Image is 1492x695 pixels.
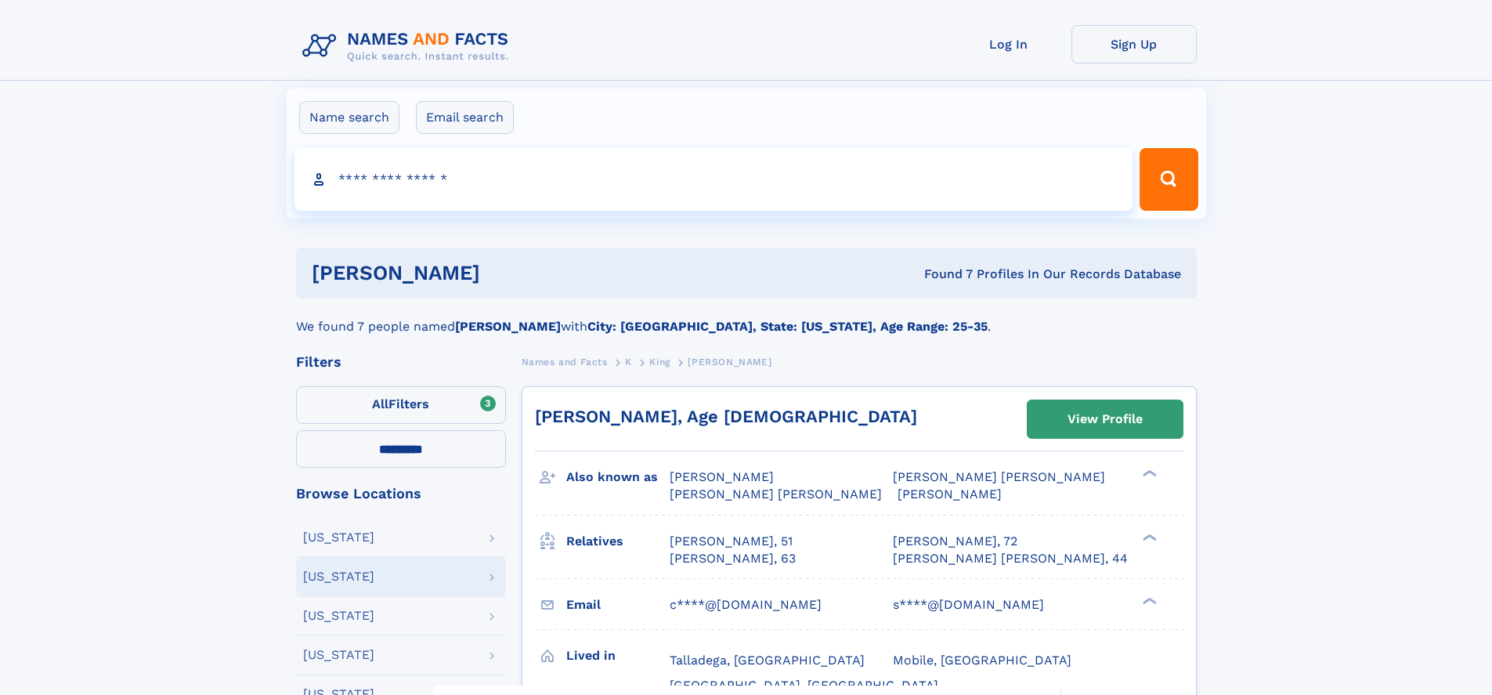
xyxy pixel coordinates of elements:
[893,469,1105,484] span: [PERSON_NAME] [PERSON_NAME]
[670,469,774,484] span: [PERSON_NAME]
[893,550,1128,567] a: [PERSON_NAME] [PERSON_NAME], 44
[566,643,670,669] h3: Lived in
[1139,469,1158,479] div: ❯
[296,487,506,501] div: Browse Locations
[893,653,1071,668] span: Mobile, [GEOGRAPHIC_DATA]
[587,319,988,334] b: City: [GEOGRAPHIC_DATA], State: [US_STATE], Age Range: 25-35
[296,25,522,67] img: Logo Names and Facts
[296,355,506,369] div: Filters
[670,678,938,693] span: [GEOGRAPHIC_DATA], [GEOGRAPHIC_DATA]
[416,101,514,134] label: Email search
[702,266,1181,283] div: Found 7 Profiles In Our Records Database
[1028,400,1183,438] a: View Profile
[649,352,670,371] a: King
[670,653,865,668] span: Talladega, [GEOGRAPHIC_DATA]
[946,25,1071,63] a: Log In
[649,357,670,367] span: King
[893,533,1017,550] a: [PERSON_NAME], 72
[303,570,374,583] div: [US_STATE]
[522,352,608,371] a: Names and Facts
[1071,25,1197,63] a: Sign Up
[625,357,632,367] span: K
[372,396,388,411] span: All
[566,592,670,618] h3: Email
[299,101,399,134] label: Name search
[296,386,506,424] label: Filters
[1139,595,1158,606] div: ❯
[535,407,917,426] a: [PERSON_NAME], Age [DEMOGRAPHIC_DATA]
[1139,532,1158,542] div: ❯
[294,148,1133,211] input: search input
[303,649,374,661] div: [US_STATE]
[566,528,670,555] h3: Relatives
[1068,401,1143,437] div: View Profile
[303,531,374,544] div: [US_STATE]
[455,319,561,334] b: [PERSON_NAME]
[296,299,1197,336] div: We found 7 people named with .
[312,263,703,283] h1: [PERSON_NAME]
[670,550,796,567] a: [PERSON_NAME], 63
[566,464,670,490] h3: Also known as
[898,487,1002,501] span: [PERSON_NAME]
[303,610,374,622] div: [US_STATE]
[670,533,793,550] a: [PERSON_NAME], 51
[625,352,632,371] a: K
[688,357,771,367] span: [PERSON_NAME]
[670,487,882,501] span: [PERSON_NAME] [PERSON_NAME]
[1140,148,1198,211] button: Search Button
